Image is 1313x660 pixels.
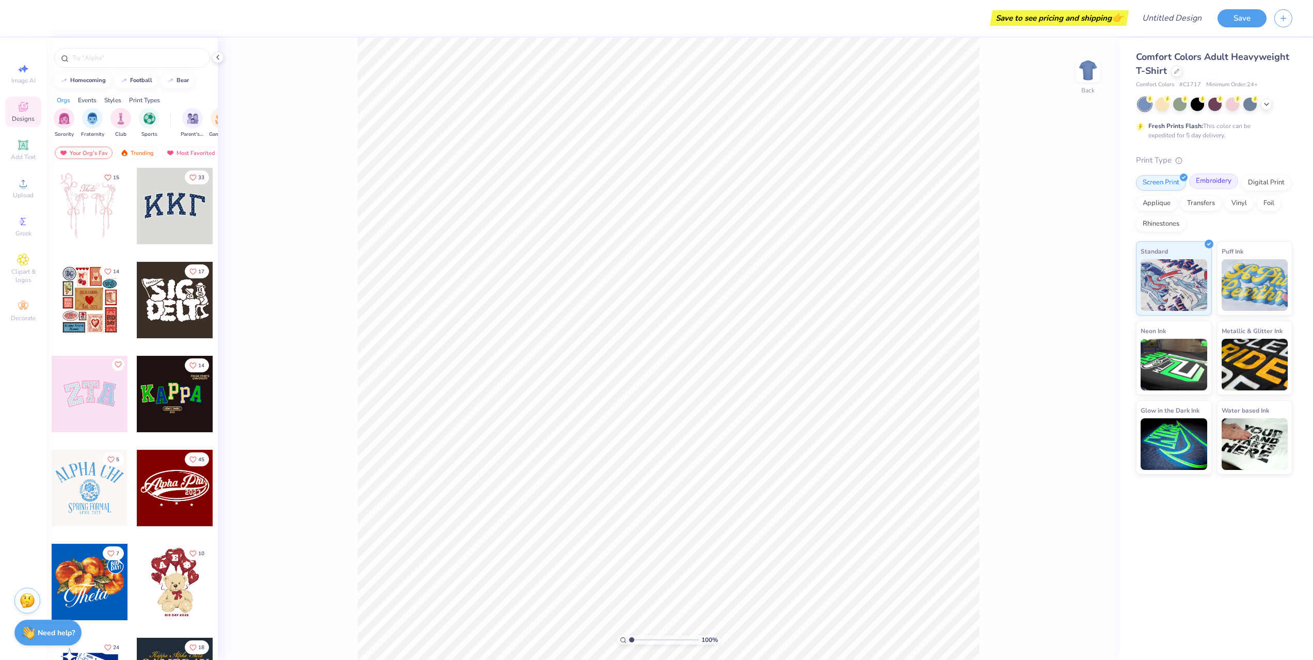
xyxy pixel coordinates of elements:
button: bear [161,73,194,88]
div: Orgs [57,96,70,105]
img: Fraternity Image [87,113,98,124]
img: Standard [1141,259,1207,311]
span: 15 [113,175,119,180]
button: Like [103,546,124,560]
img: trend_line.gif [166,77,174,84]
span: Clipart & logos [5,268,41,284]
div: Foil [1257,196,1281,211]
div: Vinyl [1225,196,1254,211]
button: Like [103,452,124,466]
strong: Fresh Prints Flash: [1148,122,1203,130]
div: Transfers [1180,196,1222,211]
div: bear [177,77,189,83]
button: Like [185,640,209,654]
img: most_fav.gif [59,149,68,156]
img: Sorority Image [58,113,70,124]
span: Designs [12,115,35,123]
span: Water based Ink [1222,405,1269,416]
img: most_fav.gif [166,149,174,156]
span: Game Day [209,131,233,138]
span: Neon Ink [1141,325,1166,336]
div: homecoming [70,77,106,83]
img: Back [1078,60,1098,81]
span: 33 [198,175,204,180]
div: filter for Sorority [54,108,74,138]
button: Save [1218,9,1267,27]
span: 👉 [1112,11,1123,24]
span: Metallic & Glitter Ink [1222,325,1283,336]
div: Print Type [1136,154,1292,166]
div: filter for Club [110,108,131,138]
button: football [114,73,157,88]
div: Save to see pricing and shipping [992,10,1126,26]
img: Neon Ink [1141,339,1207,390]
div: Most Favorited [162,147,220,159]
img: Glow in the Dark Ink [1141,418,1207,470]
img: trend_line.gif [60,77,68,84]
span: Fraternity [81,131,104,138]
span: Comfort Colors [1136,81,1174,89]
span: Glow in the Dark Ink [1141,405,1199,416]
button: homecoming [54,73,110,88]
div: Applique [1136,196,1177,211]
span: 24 [113,645,119,650]
strong: Need help? [38,628,75,638]
img: Water based Ink [1222,418,1288,470]
div: filter for Parent's Weekend [181,108,204,138]
span: 7 [116,551,119,556]
input: Untitled Design [1134,8,1210,28]
span: Decorate [11,314,36,322]
span: 17 [198,269,204,274]
div: This color can be expedited for 5 day delivery. [1148,121,1275,140]
button: Like [100,170,124,184]
img: trend_line.gif [120,77,128,84]
div: Digital Print [1241,175,1291,191]
span: 100 % [701,635,718,645]
span: Add Text [11,153,36,161]
div: football [130,77,152,83]
span: Sorority [55,131,74,138]
span: Image AI [11,76,36,85]
button: Like [112,358,124,371]
span: Club [115,131,126,138]
img: trending.gif [120,149,129,156]
div: Styles [104,96,121,105]
span: Comfort Colors Adult Heavyweight T-Shirt [1136,51,1289,77]
button: Like [185,170,209,184]
div: Print Types [129,96,160,105]
div: filter for Sports [139,108,159,138]
button: Like [185,452,209,466]
span: Standard [1141,246,1168,257]
span: 10 [198,551,204,556]
button: Like [185,546,209,560]
button: Like [100,640,124,654]
div: Rhinestones [1136,216,1186,232]
div: Embroidery [1189,174,1238,189]
span: Upload [13,191,34,199]
div: filter for Fraternity [81,108,104,138]
span: Parent's Weekend [181,131,204,138]
div: Screen Print [1136,175,1186,191]
button: filter button [181,108,204,138]
span: 5 [116,457,119,462]
span: 14 [198,363,204,368]
span: 45 [198,457,204,462]
div: Back [1081,86,1095,95]
button: Like [185,358,209,372]
img: Sports Image [143,113,155,124]
img: Club Image [115,113,126,124]
img: Game Day Image [215,113,227,124]
button: Like [185,264,209,278]
button: filter button [209,108,233,138]
button: filter button [139,108,159,138]
button: filter button [54,108,74,138]
span: Greek [15,229,31,238]
span: 14 [113,269,119,274]
span: 18 [198,645,204,650]
div: Your Org's Fav [55,147,113,159]
button: filter button [81,108,104,138]
button: filter button [110,108,131,138]
input: Try "Alpha" [71,53,203,63]
span: Sports [141,131,157,138]
span: Minimum Order: 24 + [1206,81,1258,89]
